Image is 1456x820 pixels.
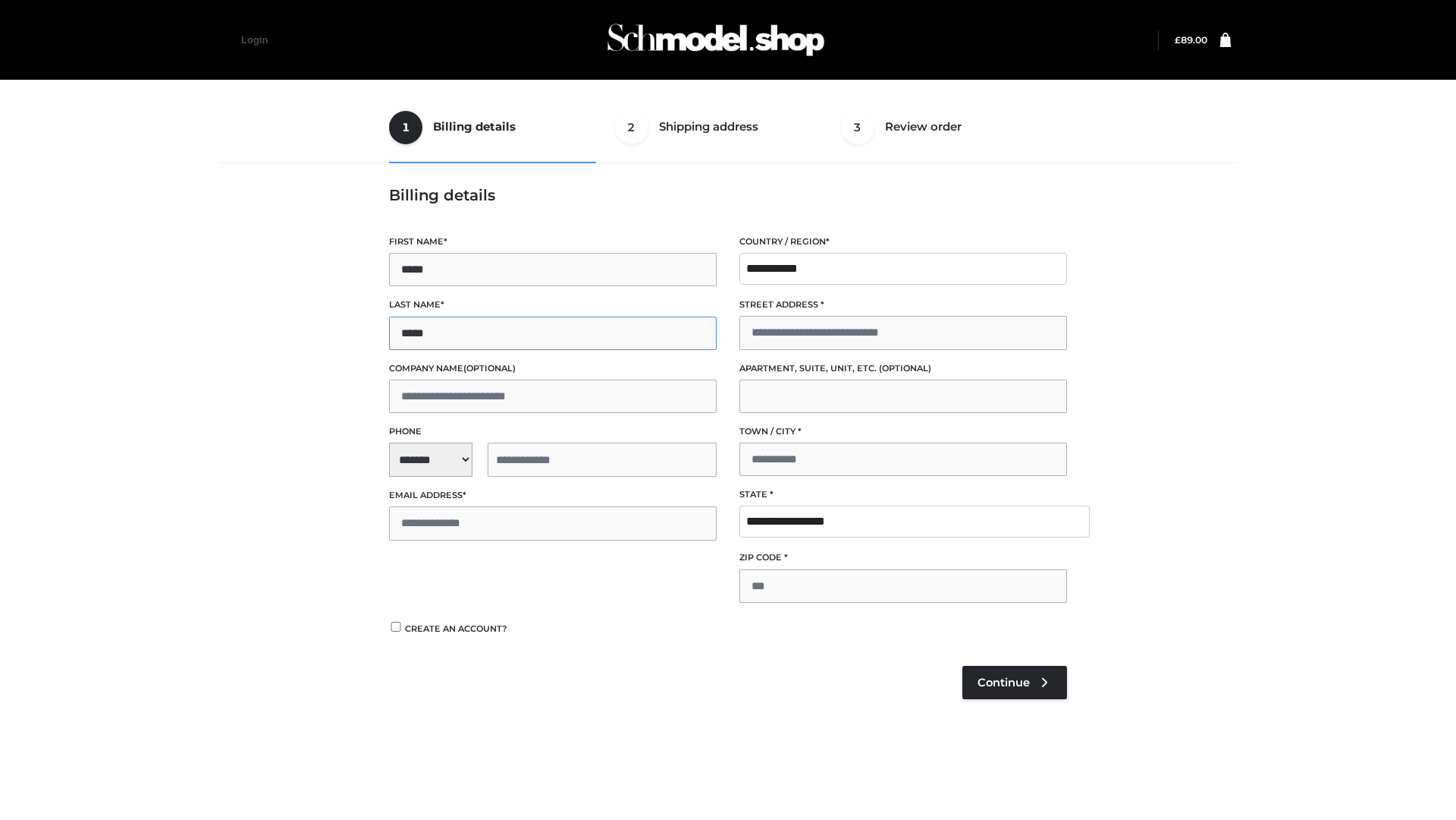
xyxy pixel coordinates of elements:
label: Country / Region [739,235,1067,249]
a: Continue [962,666,1067,699]
label: Last name [389,298,717,312]
label: ZIP Code [739,550,1067,565]
input: Create an account? [389,622,403,632]
h3: Billing details [389,186,1067,204]
span: Create an account? [405,623,507,634]
img: Schmodel Admin 964 [602,10,830,70]
label: Apartment, suite, unit, etc. [739,361,1067,376]
span: Continue [977,676,1030,689]
label: Company name [389,361,717,376]
label: Town / City [739,424,1067,439]
label: Street address [739,298,1067,312]
bdi: 89.00 [1175,34,1207,46]
span: (optional) [879,363,931,374]
label: First name [389,235,717,249]
label: Email address [389,488,717,503]
a: £89.00 [1175,34,1207,46]
a: Login [241,34,268,46]
span: (optional) [463,363,516,374]
label: State [739,487,1067,502]
span: £ [1175,34,1181,46]
label: Phone [389,424,717,439]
